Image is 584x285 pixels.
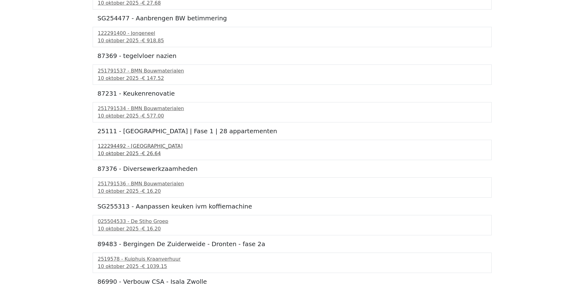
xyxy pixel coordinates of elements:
a: 251791537 - BMN Bouwmaterialen10 oktober 2025 -€ 147.52 [98,67,486,82]
div: 10 oktober 2025 - [98,225,486,233]
a: 122294492 - [GEOGRAPHIC_DATA]10 oktober 2025 -€ 26.64 [98,142,486,157]
a: 251791534 - BMN Bouwmaterialen10 oktober 2025 -€ 577.00 [98,105,486,120]
h5: SG254477 - Aanbrengen BW betimmering [98,14,487,22]
div: 251791534 - BMN Bouwmaterialen [98,105,486,112]
div: 122291400 - Jongeneel [98,30,486,37]
span: € 16.20 [142,226,161,232]
a: 122291400 - Jongeneel10 oktober 2025 -€ 918.85 [98,30,486,44]
span: € 26.64 [142,151,161,156]
div: 2519578 - Kuiphuis Kraanverhuur [98,255,486,263]
div: 10 oktober 2025 - [98,112,486,120]
a: 251791536 - BMN Bouwmaterialen10 oktober 2025 -€ 16.20 [98,180,486,195]
span: € 16.20 [142,188,161,194]
h5: 87376 - Diversewerkzaamheden [98,165,487,172]
a: 2519578 - Kuiphuis Kraanverhuur10 oktober 2025 -€ 1039.15 [98,255,486,270]
h5: 87369 - tegelvloer nazien [98,52,487,60]
h5: 89483 - Bergingen De Zuiderweide - Dronten - fase 2a [98,240,487,248]
div: 025504533 - De Stiho Groep [98,218,486,225]
h5: SG255313 - Aanpassen keuken ivm koffiemachine [98,203,487,210]
div: 10 oktober 2025 - [98,75,486,82]
div: 10 oktober 2025 - [98,150,486,157]
div: 10 oktober 2025 - [98,37,486,44]
div: 251791536 - BMN Bouwmaterialen [98,180,486,188]
span: € 1039.15 [142,263,167,269]
div: 122294492 - [GEOGRAPHIC_DATA] [98,142,486,150]
div: 10 oktober 2025 - [98,263,486,270]
a: 025504533 - De Stiho Groep10 oktober 2025 -€ 16.20 [98,218,486,233]
span: € 577.00 [142,113,164,119]
div: 10 oktober 2025 - [98,188,486,195]
h5: 87231 - Keukenrenovatie [98,90,487,97]
h5: 25111 - [GEOGRAPHIC_DATA] | Fase 1 | 28 appartementen [98,127,487,135]
div: 251791537 - BMN Bouwmaterialen [98,67,486,75]
span: € 147.52 [142,75,164,81]
span: € 918.85 [142,38,164,43]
